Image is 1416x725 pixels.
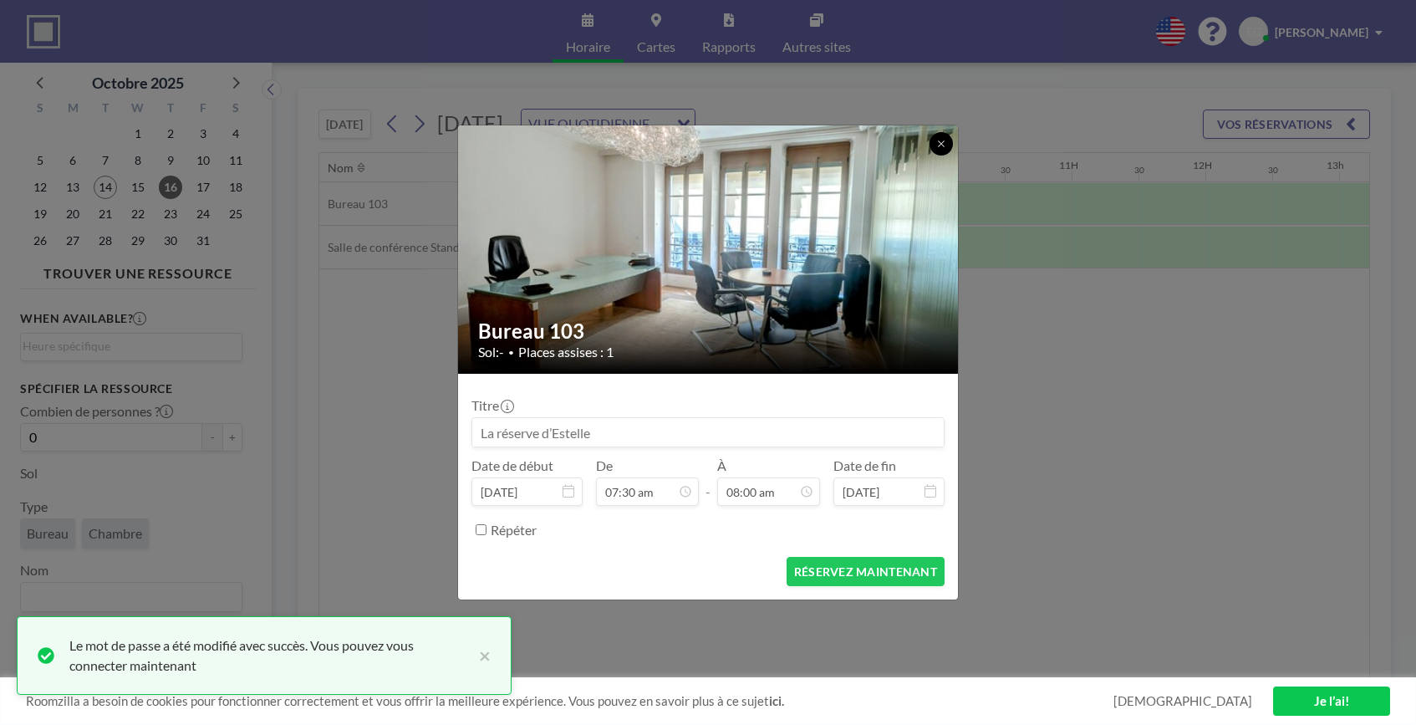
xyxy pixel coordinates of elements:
span: • [508,346,514,359]
img: 537.jpg [458,20,960,480]
font: Date de fin [833,457,896,473]
font: Répéter [491,522,537,538]
font: Titre [471,397,499,413]
div: Le mot de passe a été modifié avec succès. Vous pouvez vous connecter maintenant [69,636,471,676]
button: fermer [471,636,491,676]
span: Roomzilla a besoin de cookies pour fonctionner correctement et vous offrir la meilleure expérienc... [26,693,1113,709]
span: Sol:- [478,344,504,360]
h2: Bureau 103 [478,319,940,344]
span: Places assises : 1 [518,344,614,360]
button: RÉSERVEZ MAINTENANT [787,557,945,586]
font: À [717,457,726,473]
a: [DEMOGRAPHIC_DATA] [1113,693,1252,709]
font: RÉSERVEZ MAINTENANT [794,564,937,579]
font: De [596,457,613,473]
font: Date de début [471,457,553,473]
span: - [705,463,711,500]
a: Je l’ai! [1273,687,1390,716]
a: ici. [769,693,784,708]
input: La réserve d’Estelle [472,418,944,447]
